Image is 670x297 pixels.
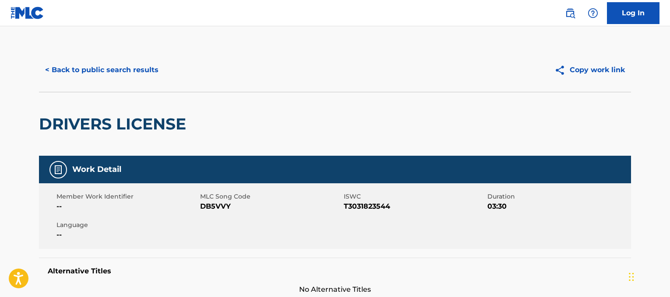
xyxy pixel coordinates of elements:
button: < Back to public search results [39,59,165,81]
span: ISWC [344,192,485,201]
span: 03:30 [487,201,629,212]
iframe: Chat Widget [626,255,670,297]
span: T3031823544 [344,201,485,212]
img: MLC Logo [11,7,44,19]
span: -- [56,230,198,240]
span: DB5VVY [200,201,342,212]
span: -- [56,201,198,212]
img: Copy work link [554,65,570,76]
a: Public Search [561,4,579,22]
a: Log In [607,2,659,24]
div: Help [584,4,602,22]
span: Duration [487,192,629,201]
img: help [588,8,598,18]
h2: DRIVERS LICENSE [39,114,190,134]
img: search [565,8,575,18]
span: No Alternative Titles [39,284,631,295]
div: Drag [629,264,634,290]
span: Language [56,220,198,230]
iframe: Resource Center [645,181,670,252]
button: Copy work link [548,59,631,81]
img: Work Detail [53,164,63,175]
h5: Work Detail [72,164,121,175]
span: Member Work Identifier [56,192,198,201]
h5: Alternative Titles [48,267,622,276]
span: MLC Song Code [200,192,342,201]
